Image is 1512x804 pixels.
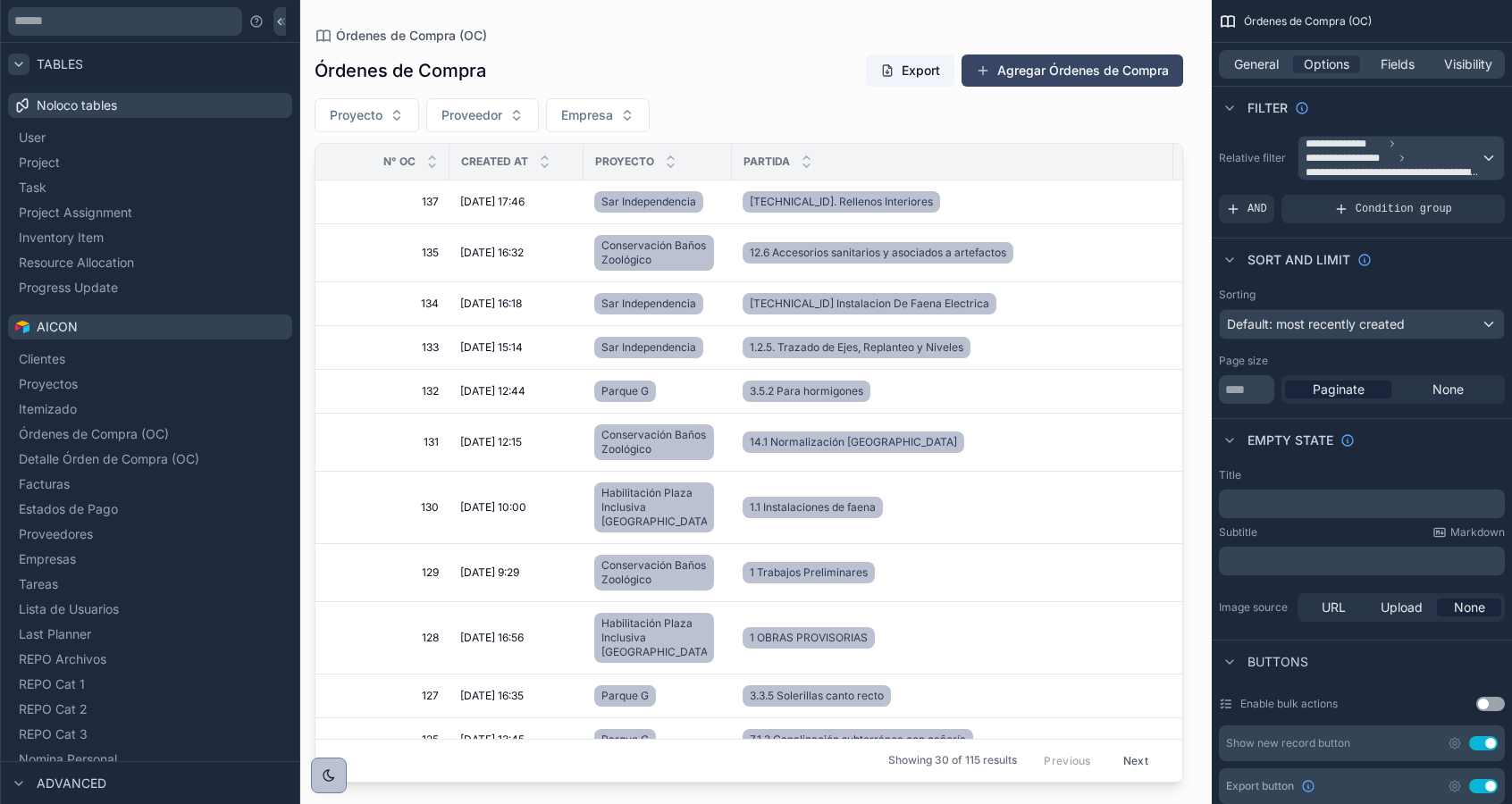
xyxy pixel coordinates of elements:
label: Page size [1219,354,1268,368]
div: scrollable content [1219,490,1505,518]
span: REPO Cat 2 [19,700,88,718]
span: Facturas [19,475,70,493]
label: Title [1219,468,1241,482]
button: Detalle Órden de Compra (OC) [15,447,285,472]
button: Nomina Personal [15,747,285,772]
button: Project Assignment [15,200,285,225]
img: Airtable Logo [15,320,29,334]
a: Markdown [1432,525,1505,540]
span: General [1234,55,1279,73]
button: Last Planner [15,622,285,647]
button: Default: most recently created [1219,309,1505,339]
span: Resource Allocation [19,254,134,272]
button: Inventory Item [15,225,285,250]
span: Task [19,179,46,197]
span: AICON [37,318,78,336]
span: Created at [461,155,528,169]
span: URL [1322,599,1346,616]
span: None [1432,381,1464,398]
span: Noloco tables [37,96,117,114]
span: Tareas [19,575,58,593]
span: Upload [1381,599,1423,616]
span: N° OC [383,155,416,169]
div: scrollable content [1219,547,1505,575]
button: Proveedores [15,522,285,547]
span: Tables [37,55,83,73]
button: Clientes [15,347,285,372]
span: Markdown [1450,525,1505,540]
span: Condition group [1356,202,1452,216]
div: Show new record button [1226,736,1350,750]
label: Subtitle [1219,525,1257,540]
button: Project [15,150,285,175]
span: REPO Archivos [19,650,106,668]
span: Empty state [1247,431,1333,449]
button: Progress Update [15,275,285,300]
span: Órdenes de Compra (OC) [19,425,169,443]
span: Estados de Pago [19,500,118,518]
span: Last Planner [19,625,91,643]
span: Project Assignment [19,204,132,222]
span: Visibility [1444,55,1492,73]
span: Fields [1381,55,1415,73]
button: User [15,125,285,150]
button: Empresas [15,547,285,572]
span: Detalle Órden de Compra (OC) [19,450,199,468]
span: Buttons [1247,653,1308,671]
span: Partida [743,155,790,169]
span: Proyecto [595,155,654,169]
span: Lista de Usuarios [19,600,119,618]
span: Clientes [19,350,65,368]
button: Órdenes de Compra (OC) [15,422,285,447]
span: Proyectos [19,375,78,393]
span: Órdenes de Compra (OC) [1244,14,1372,29]
button: Next [1111,747,1161,775]
label: Enable bulk actions [1240,697,1338,711]
span: Progress Update [19,279,118,297]
span: Advanced [37,775,106,792]
button: REPO Archivos [15,647,285,672]
span: Sort And Limit [1247,251,1350,269]
button: Task [15,175,285,200]
span: AND [1247,202,1267,216]
span: Filter [1247,99,1288,117]
span: Project [19,154,60,172]
span: None [1454,599,1485,616]
span: Showing 30 of 115 results [888,754,1017,768]
button: REPO Cat 1 [15,672,285,697]
span: Default: most recently created [1227,316,1405,331]
span: Inventory Item [19,229,104,247]
span: Proveedores [19,525,93,543]
button: Facturas [15,472,285,497]
button: Tareas [15,572,285,597]
span: Options [1304,55,1349,73]
span: Itemizado [19,400,77,418]
span: REPO Cat 3 [19,725,88,743]
button: Itemizado [15,397,285,422]
label: Relative filter [1219,151,1290,165]
button: Proyectos [15,372,285,397]
label: Sorting [1219,288,1256,302]
span: User [19,129,46,147]
button: Resource Allocation [15,250,285,275]
label: Image source [1219,600,1290,615]
span: Nomina Personal [19,750,117,768]
span: REPO Cat 1 [19,675,85,693]
span: Empresas [19,550,76,568]
button: REPO Cat 3 [15,722,285,747]
button: REPO Cat 2 [15,697,285,722]
button: Estados de Pago [15,497,285,522]
button: Lista de Usuarios [15,597,285,622]
span: Paginate [1313,381,1365,398]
